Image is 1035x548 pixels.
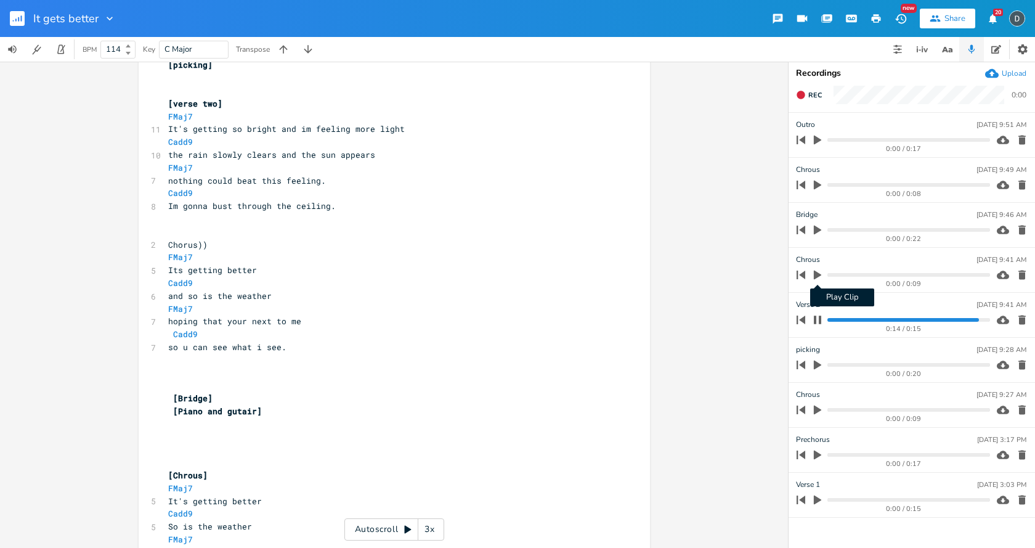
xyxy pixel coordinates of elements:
[168,239,208,250] span: Chorus))
[944,13,965,24] div: Share
[976,301,1026,308] div: [DATE] 9:41 AM
[168,162,193,173] span: FMaj7
[976,346,1026,353] div: [DATE] 9:28 AM
[1012,91,1026,99] div: 0:00
[168,303,193,314] span: FMaj7
[796,69,1028,78] div: Recordings
[168,149,375,160] span: the rain slowly clears and the sun appears
[980,7,1005,30] button: 20
[818,280,990,287] div: 0:00 / 0:09
[168,534,193,545] span: FMaj7
[168,252,193,263] span: FMaj7
[168,316,301,327] span: hoping that your next to me
[168,483,193,494] span: FMaj7
[168,98,222,109] span: [verse two]
[168,508,193,519] span: Cadd9
[818,370,990,377] div: 0:00 / 0:20
[818,145,990,152] div: 0:00 / 0:17
[976,256,1026,263] div: [DATE] 9:41 AM
[168,290,272,301] span: and so is the weather
[796,164,820,176] span: Chrous
[796,389,820,401] span: Chrous
[168,277,193,288] span: Cadd9
[168,341,286,353] span: so u can see what i see.
[818,460,990,467] div: 0:00 / 0:17
[33,13,99,24] span: It gets better
[818,190,990,197] div: 0:00 / 0:08
[164,44,192,55] span: C Major
[168,200,336,211] span: Im gonna bust through the ceiling.
[901,4,917,13] div: New
[168,175,326,186] span: nothing could beat this feeling.
[796,209,818,221] span: Bridge
[236,46,270,53] div: Transpose
[888,7,913,30] button: New
[818,415,990,422] div: 0:00 / 0:09
[985,67,1026,80] button: Upload
[796,479,820,491] span: Verse 1
[168,111,193,122] span: FMaj7
[976,121,1026,128] div: [DATE] 9:51 AM
[418,518,440,541] div: 3x
[818,235,990,242] div: 0:00 / 0:22
[810,265,826,285] button: Play Clip
[168,470,208,481] span: [Chrous]
[168,187,193,198] span: Cadd9
[818,325,990,332] div: 0:14 / 0:15
[976,166,1026,173] div: [DATE] 9:49 AM
[977,436,1026,443] div: [DATE] 3:17 PM
[1009,10,1025,27] img: Dave McNamara
[168,264,257,276] span: Its getting better
[173,393,213,404] span: [Bridge]
[796,254,820,266] span: Chrous
[168,59,213,70] span: [picking]
[344,518,444,541] div: Autoscroll
[168,136,193,147] span: Cadd9
[976,391,1026,398] div: [DATE] 9:27 AM
[173,329,198,340] span: Cadd9
[796,434,830,446] span: Prechorus
[977,481,1026,488] div: [DATE] 3:03 PM
[168,496,262,507] span: It's getting better
[920,9,975,28] button: Share
[168,521,252,532] span: So is the weather
[808,91,822,100] span: Rec
[993,9,1003,16] div: 20
[791,85,827,105] button: Rec
[83,46,97,53] div: BPM
[796,299,820,311] span: Verse 2
[168,123,405,134] span: It's getting so bright and im feeling more light
[1002,68,1026,78] div: Upload
[976,211,1026,218] div: [DATE] 9:46 AM
[796,119,815,131] span: Outro
[796,344,820,356] span: picking
[173,406,262,417] span: [Piano and gutair]
[143,46,155,53] div: Key
[818,505,990,512] div: 0:00 / 0:15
